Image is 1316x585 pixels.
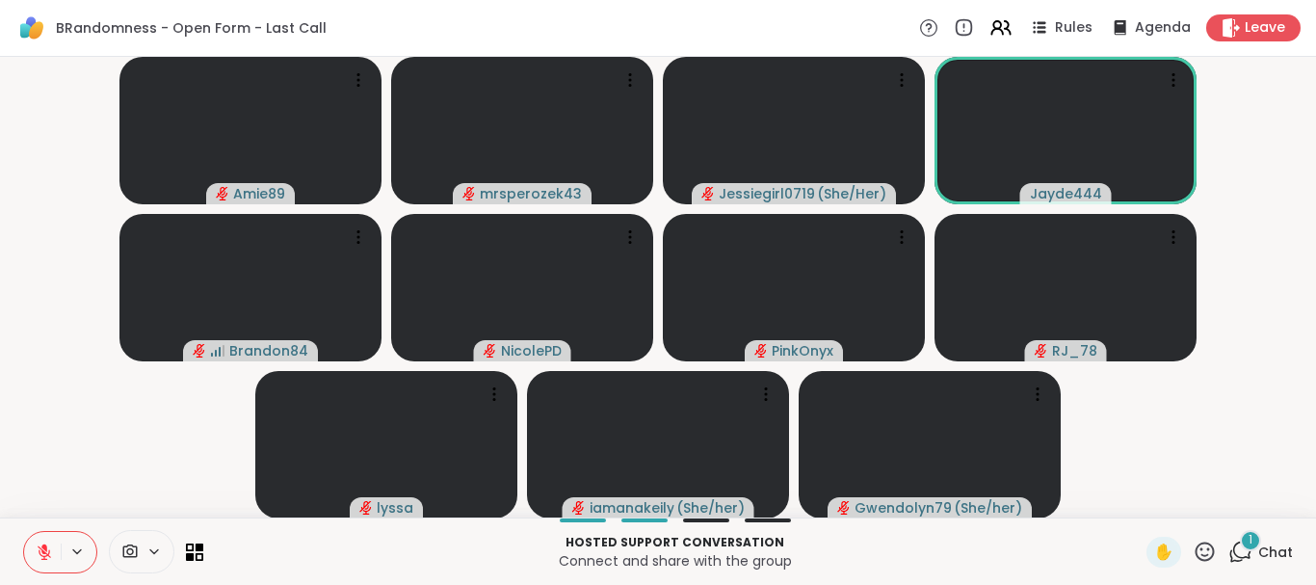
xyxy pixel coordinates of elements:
span: audio-muted [216,187,229,200]
span: audio-muted [754,344,768,358]
span: BRandomness - Open Form - Last Call [56,18,327,38]
span: NicolePD [501,341,562,360]
span: audio-muted [193,344,206,358]
span: audio-muted [484,344,497,358]
span: audio-muted [701,187,715,200]
img: ShareWell Logomark [15,12,48,44]
span: Amie89 [233,184,285,203]
span: ( She/her ) [954,498,1022,518]
span: lyssa [377,498,413,518]
span: Rules [1055,18,1092,38]
span: iamanakeily [590,498,674,518]
span: audio-muted [837,501,851,515]
span: Chat [1258,543,1293,562]
span: PinkOnyx [772,341,833,360]
span: RJ_78 [1052,341,1097,360]
span: Gwendolyn79 [855,498,952,518]
p: Hosted support conversation [215,534,1135,551]
span: Brandon84 [229,341,308,360]
span: Leave [1245,18,1285,38]
span: audio-muted [359,501,373,515]
span: ✋ [1154,541,1173,564]
span: Agenda [1135,18,1191,38]
span: mrsperozek43 [480,184,582,203]
span: ( She/Her ) [817,184,886,203]
span: audio-muted [462,187,476,200]
span: 1 [1249,532,1252,548]
p: Connect and share with the group [215,551,1135,571]
span: audio-muted [1035,344,1048,358]
span: audio-muted [572,501,586,515]
span: Jayde444 [1030,184,1102,203]
span: Jessiegirl0719 [719,184,815,203]
span: ( She/her ) [676,498,745,518]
